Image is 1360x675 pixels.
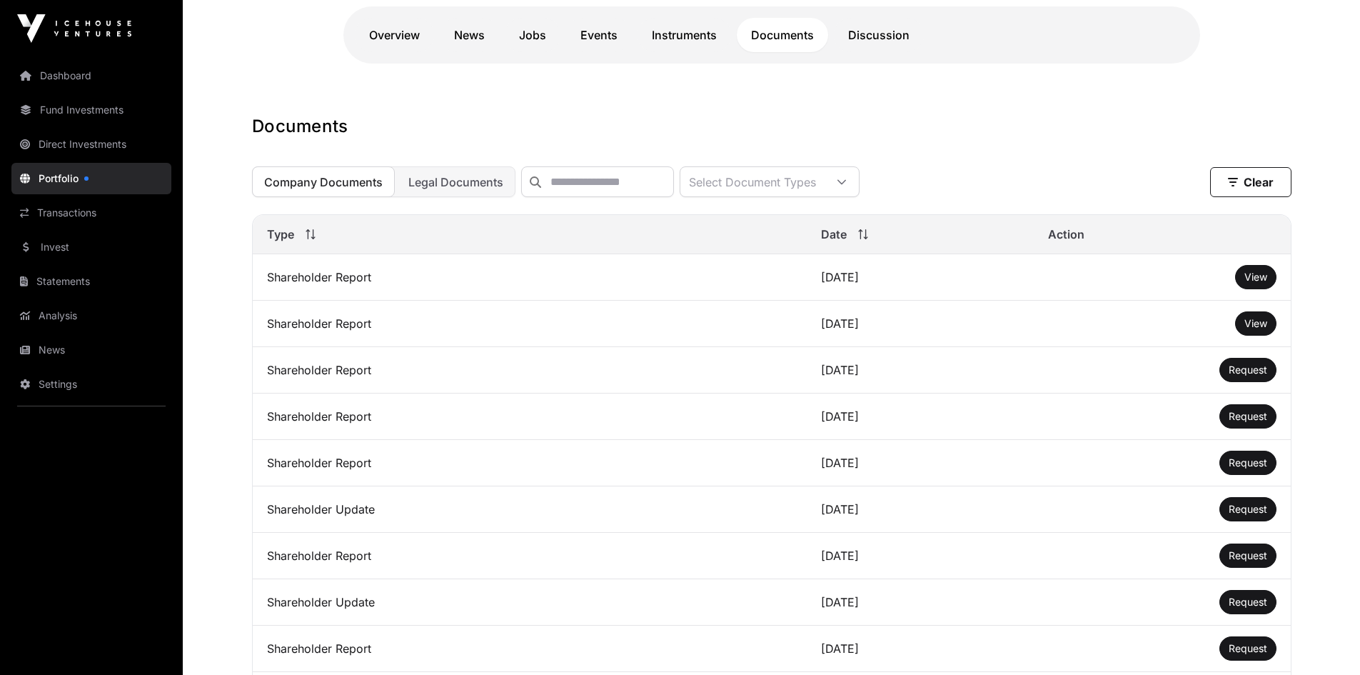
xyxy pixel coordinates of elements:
[253,486,807,533] td: Shareholder Update
[1229,596,1267,608] span: Request
[11,94,171,126] a: Fund Investments
[1229,549,1267,563] a: Request
[440,18,499,52] a: News
[11,129,171,160] a: Direct Investments
[1229,364,1267,376] span: Request
[807,394,1034,440] td: [DATE]
[17,14,131,43] img: Icehouse Ventures Logo
[253,533,807,579] td: Shareholder Report
[807,254,1034,301] td: [DATE]
[1229,363,1267,377] a: Request
[11,300,171,331] a: Analysis
[1219,590,1276,614] button: Request
[1244,270,1267,284] a: View
[11,197,171,229] a: Transactions
[1229,456,1267,470] a: Request
[807,347,1034,394] td: [DATE]
[1229,456,1267,469] span: Request
[1229,409,1267,424] a: Request
[1219,497,1276,521] button: Request
[737,18,828,52] a: Documents
[1048,226,1084,243] span: Action
[1219,451,1276,475] button: Request
[253,394,807,440] td: Shareholder Report
[1244,317,1267,329] span: View
[1235,311,1276,336] button: View
[821,226,847,243] span: Date
[252,166,395,197] button: Company Documents
[1229,549,1267,561] span: Request
[1244,316,1267,331] a: View
[11,231,171,263] a: Invest
[355,18,1189,52] nav: Tabs
[1235,265,1276,289] button: View
[807,626,1034,672] td: [DATE]
[11,266,171,297] a: Statements
[1219,636,1276,661] button: Request
[1229,503,1267,515] span: Request
[807,301,1034,347] td: [DATE]
[253,301,807,347] td: Shareholder Report
[1219,544,1276,568] button: Request
[505,18,560,52] a: Jobs
[1229,641,1267,656] a: Request
[1219,358,1276,382] button: Request
[408,175,503,189] span: Legal Documents
[1229,410,1267,422] span: Request
[253,579,807,626] td: Shareholder Update
[253,440,807,486] td: Shareholder Report
[1219,404,1276,429] button: Request
[253,347,807,394] td: Shareholder Report
[252,115,1291,138] h1: Documents
[264,175,383,189] span: Company Documents
[267,226,294,243] span: Type
[1210,167,1291,197] button: Clear
[1244,271,1267,283] span: View
[11,60,171,91] a: Dashboard
[1289,606,1360,675] iframe: Chat Widget
[638,18,731,52] a: Instruments
[11,163,171,194] a: Portfolio
[355,18,434,52] a: Overview
[566,18,632,52] a: Events
[834,18,924,52] a: Discussion
[807,533,1034,579] td: [DATE]
[11,369,171,400] a: Settings
[253,626,807,672] td: Shareholder Report
[807,486,1034,533] td: [DATE]
[1229,595,1267,609] a: Request
[396,166,515,197] button: Legal Documents
[11,334,171,366] a: News
[1229,502,1267,516] a: Request
[253,254,807,301] td: Shareholder Report
[807,440,1034,486] td: [DATE]
[807,579,1034,626] td: [DATE]
[1229,642,1267,654] span: Request
[680,167,825,196] div: Select Document Types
